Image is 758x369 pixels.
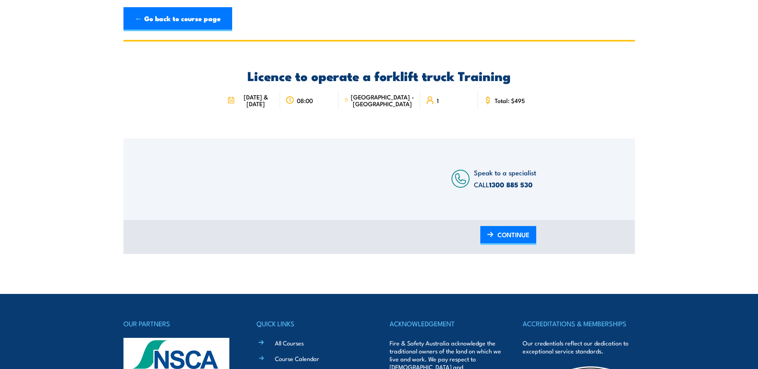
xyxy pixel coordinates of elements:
a: CONTINUE [480,226,536,245]
span: Total: $495 [495,97,525,104]
a: Course Calendar [275,354,319,363]
h2: Licence to operate a forklift truck Training [222,70,536,81]
p: Our credentials reflect our dedication to exceptional service standards. [523,339,635,355]
span: 1 [437,97,439,104]
span: [GEOGRAPHIC_DATA] - [GEOGRAPHIC_DATA] [351,93,414,107]
span: 08:00 [297,97,313,104]
h4: OUR PARTNERS [123,318,235,329]
a: ← Go back to course page [123,7,232,31]
a: All Courses [275,339,304,347]
h4: QUICK LINKS [257,318,368,329]
span: [DATE] & [DATE] [237,93,274,107]
span: Speak to a specialist CALL [474,167,536,189]
a: 1300 885 530 [489,179,533,190]
h4: ACKNOWLEDGEMENT [390,318,501,329]
h4: ACCREDITATIONS & MEMBERSHIPS [523,318,635,329]
span: CONTINUE [497,224,529,245]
